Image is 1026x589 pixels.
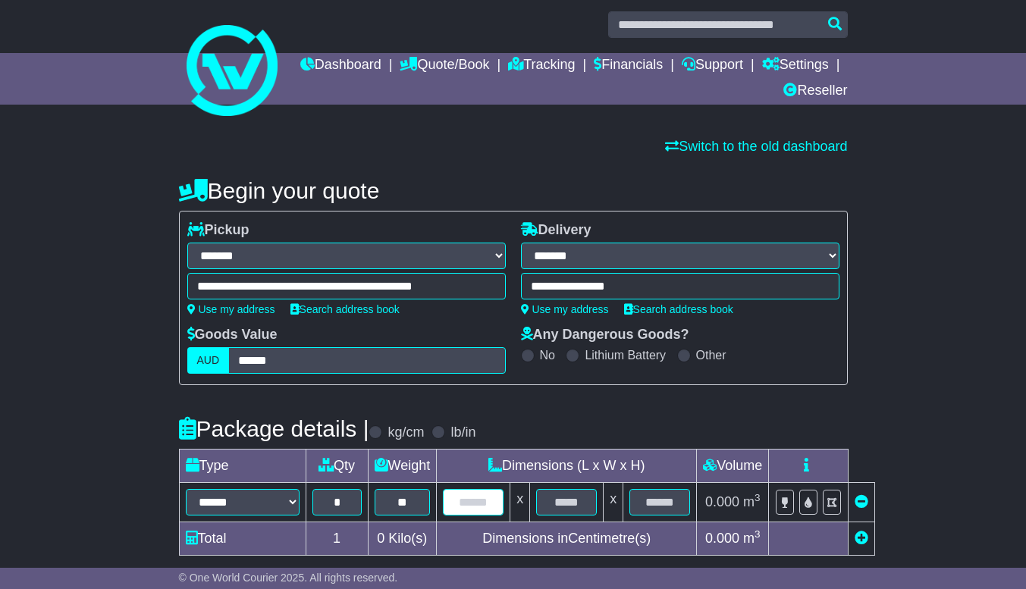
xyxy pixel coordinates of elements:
label: Any Dangerous Goods? [521,327,689,343]
label: Goods Value [187,327,278,343]
td: Qty [306,450,368,483]
td: Kilo(s) [368,522,437,556]
td: Weight [368,450,437,483]
a: Remove this item [855,494,868,509]
h4: Package details | [179,416,369,441]
label: Delivery [521,222,591,239]
a: Reseller [783,79,847,105]
span: 0.000 [705,531,739,546]
span: m [743,531,761,546]
label: kg/cm [387,425,424,441]
a: Quote/Book [400,53,489,79]
label: Lithium Battery [585,348,666,362]
label: lb/in [450,425,475,441]
h4: Begin your quote [179,178,848,203]
a: Financials [594,53,663,79]
td: Volume [697,450,769,483]
td: 1 [306,522,368,556]
a: Switch to the old dashboard [665,139,847,154]
a: Support [682,53,743,79]
td: x [510,483,530,522]
a: Settings [762,53,829,79]
a: Tracking [508,53,575,79]
label: Pickup [187,222,249,239]
span: m [743,494,761,509]
label: Other [696,348,726,362]
label: AUD [187,347,230,374]
a: Dashboard [300,53,381,79]
a: Search address book [290,303,400,315]
a: Use my address [187,303,275,315]
sup: 3 [755,528,761,540]
td: Dimensions in Centimetre(s) [437,522,697,556]
a: Use my address [521,303,609,315]
td: Total [179,522,306,556]
span: 0 [377,531,384,546]
sup: 3 [755,492,761,503]
a: Add new item [855,531,868,546]
span: © One World Courier 2025. All rights reserved. [179,572,398,584]
a: Search address book [624,303,733,315]
label: No [540,348,555,362]
td: x [604,483,623,522]
span: 0.000 [705,494,739,509]
td: Type [179,450,306,483]
td: Dimensions (L x W x H) [437,450,697,483]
